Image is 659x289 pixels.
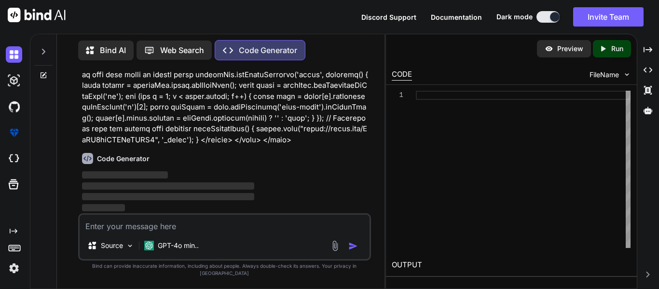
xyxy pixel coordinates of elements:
[6,98,22,115] img: githubDark
[239,44,297,56] p: Code Generator
[101,241,123,250] p: Source
[329,240,341,251] img: attachment
[590,70,619,80] span: FileName
[82,182,254,190] span: ‌
[623,70,631,79] img: chevron down
[82,204,125,211] span: ‌
[82,171,168,179] span: ‌
[97,154,150,164] h6: Code Generator
[611,44,623,54] p: Run
[6,124,22,141] img: premium
[392,69,412,81] div: CODE
[6,46,22,63] img: darkChat
[386,254,637,276] h2: OUTPUT
[126,242,134,250] img: Pick Models
[158,241,199,250] p: GPT-4o min..
[82,193,254,200] span: ‌
[431,12,482,22] button: Documentation
[144,241,154,250] img: GPT-4o mini
[557,44,583,54] p: Preview
[78,262,371,277] p: Bind can provide inaccurate information, including about people. Always double-check its answers....
[573,7,644,27] button: Invite Team
[6,260,22,276] img: settings
[160,44,204,56] p: Web Search
[348,241,358,251] img: icon
[6,72,22,89] img: darkAi-studio
[392,91,403,100] div: 1
[100,44,126,56] p: Bind AI
[6,151,22,167] img: cloudideIcon
[361,13,416,21] span: Discord Support
[431,13,482,21] span: Documentation
[8,8,66,22] img: Bind AI
[361,12,416,22] button: Discord Support
[496,12,533,22] span: Dark mode
[545,44,553,53] img: preview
